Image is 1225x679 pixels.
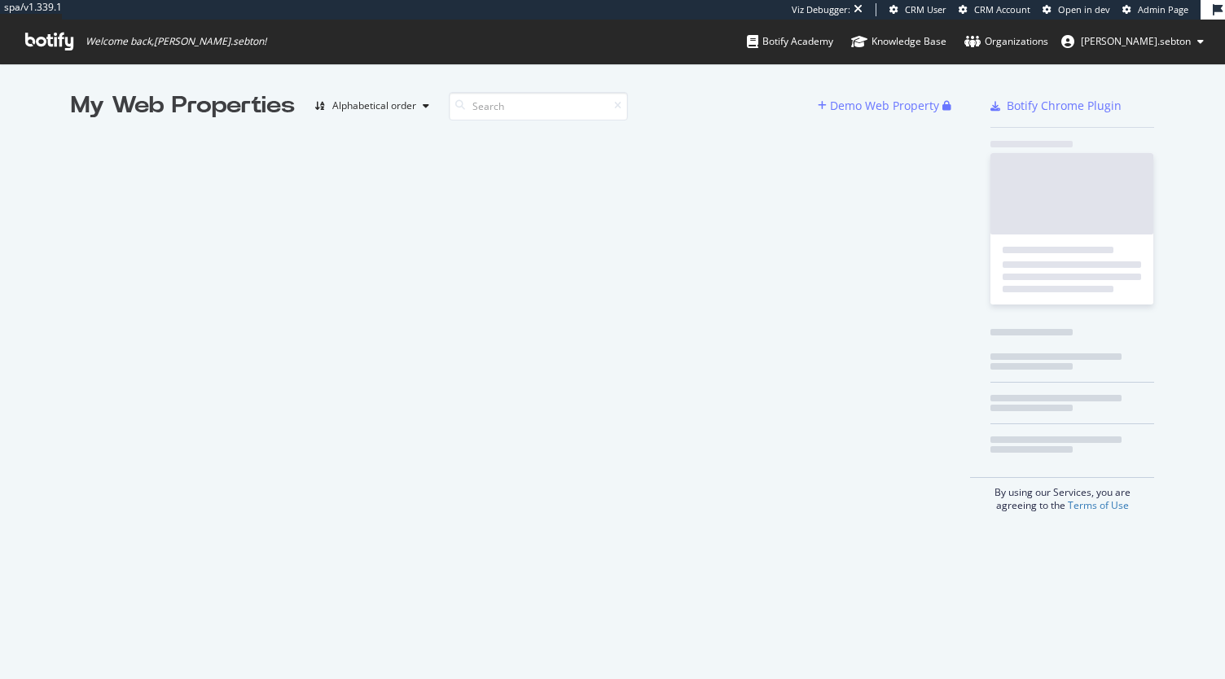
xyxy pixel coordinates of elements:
div: Botify Chrome Plugin [1007,98,1122,114]
input: Search [449,92,628,120]
button: Demo Web Property [818,93,942,119]
span: Admin Page [1138,3,1188,15]
span: CRM Account [974,3,1030,15]
a: Terms of Use [1068,498,1129,512]
button: [PERSON_NAME].sebton [1048,28,1217,55]
a: Open in dev [1043,3,1110,16]
a: CRM User [889,3,946,16]
div: Botify Academy [747,33,833,50]
span: Open in dev [1058,3,1110,15]
div: Knowledge Base [851,33,946,50]
div: By using our Services, you are agreeing to the [970,477,1154,512]
a: Botify Chrome Plugin [990,98,1122,114]
a: Knowledge Base [851,20,946,64]
div: Demo Web Property [830,98,939,114]
div: Organizations [964,33,1048,50]
span: CRM User [905,3,946,15]
a: CRM Account [959,3,1030,16]
div: Viz Debugger: [792,3,850,16]
a: Demo Web Property [818,99,942,112]
span: anne.sebton [1081,34,1191,48]
a: Botify Academy [747,20,833,64]
div: Alphabetical order [332,101,416,111]
a: Organizations [964,20,1048,64]
span: Welcome back, [PERSON_NAME].sebton ! [86,35,266,48]
div: My Web Properties [71,90,295,122]
button: Alphabetical order [308,93,436,119]
a: Admin Page [1122,3,1188,16]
